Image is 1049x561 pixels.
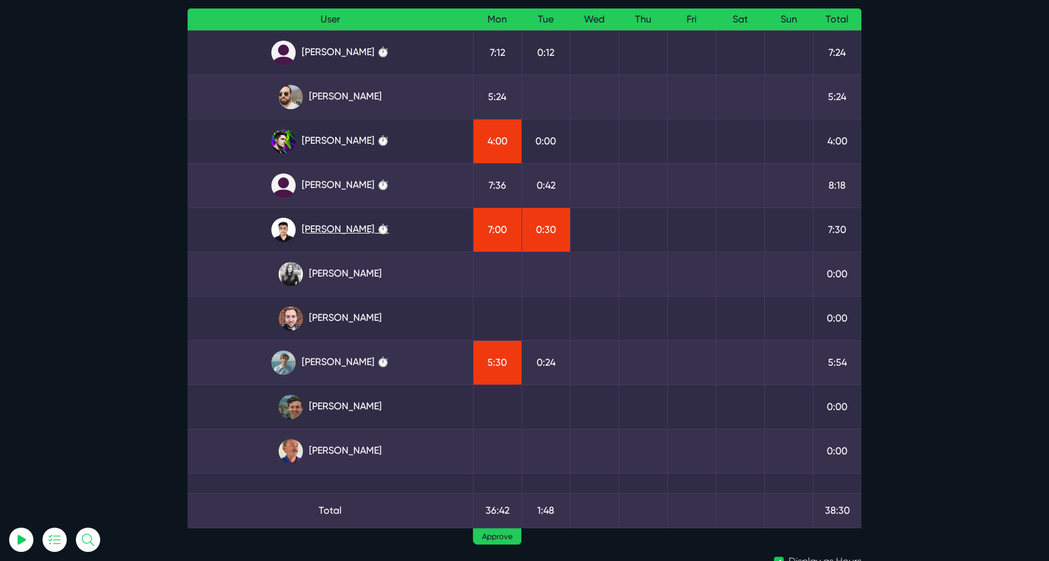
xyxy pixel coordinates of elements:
img: tkl4csrki1nqjgf0pb1z.png [271,351,296,375]
a: [PERSON_NAME] ⏱️ [197,41,463,65]
td: 5:30 [473,340,521,385]
td: 0:00 [813,252,861,296]
td: 5:24 [813,75,861,119]
td: 0:00 [813,296,861,340]
th: Total [813,8,861,31]
a: [PERSON_NAME] [197,439,463,463]
th: Sun [764,8,813,31]
td: 7:30 [813,207,861,252]
td: 38:30 [813,493,861,528]
td: Total [188,493,473,528]
img: canx5m3pdzrsbjzqsess.jpg [279,439,303,463]
a: [PERSON_NAME] [197,395,463,419]
img: esb8jb8dmrsykbqurfoz.jpg [279,395,303,419]
a: [PERSON_NAME] ⏱️ [197,218,463,242]
td: 7:24 [813,30,861,75]
img: tfogtqcjwjterk6idyiu.jpg [279,306,303,331]
a: [PERSON_NAME] ⏱️ [197,129,463,153]
img: ublsy46zpoyz6muduycb.jpg [279,85,303,109]
img: rxuxidhawjjb44sgel4e.png [271,129,296,153]
td: 7:00 [473,207,521,252]
td: 0:00 [521,119,570,163]
td: 1:48 [521,493,570,528]
td: 4:00 [473,119,521,163]
th: Sat [716,8,764,31]
td: 5:54 [813,340,861,385]
a: Approve [473,528,521,545]
img: default_qrqg0b.png [271,41,296,65]
td: 5:24 [473,75,521,119]
a: [PERSON_NAME] [197,262,463,286]
td: 8:18 [813,163,861,207]
img: xv1kmavyemxtguplm5ir.png [271,218,296,242]
th: Tue [521,8,570,31]
button: Log In [39,214,173,240]
input: Email [39,143,173,169]
th: User [188,8,473,31]
th: Fri [667,8,716,31]
a: [PERSON_NAME] [197,85,463,109]
td: 0:00 [813,429,861,473]
td: 7:36 [473,163,521,207]
td: 0:42 [521,163,570,207]
th: Thu [619,8,667,31]
td: 36:42 [473,493,521,528]
td: 0:12 [521,30,570,75]
img: rgqpcqpgtbr9fmz9rxmm.jpg [279,262,303,286]
td: 0:00 [813,385,861,429]
td: 7:12 [473,30,521,75]
td: 0:24 [521,340,570,385]
a: [PERSON_NAME] ⏱️ [197,351,463,375]
th: Mon [473,8,521,31]
a: [PERSON_NAME] [197,306,463,331]
td: 0:30 [521,207,570,252]
img: default_qrqg0b.png [271,173,296,198]
td: 4:00 [813,119,861,163]
a: [PERSON_NAME] ⏱️ [197,173,463,198]
th: Wed [570,8,619,31]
